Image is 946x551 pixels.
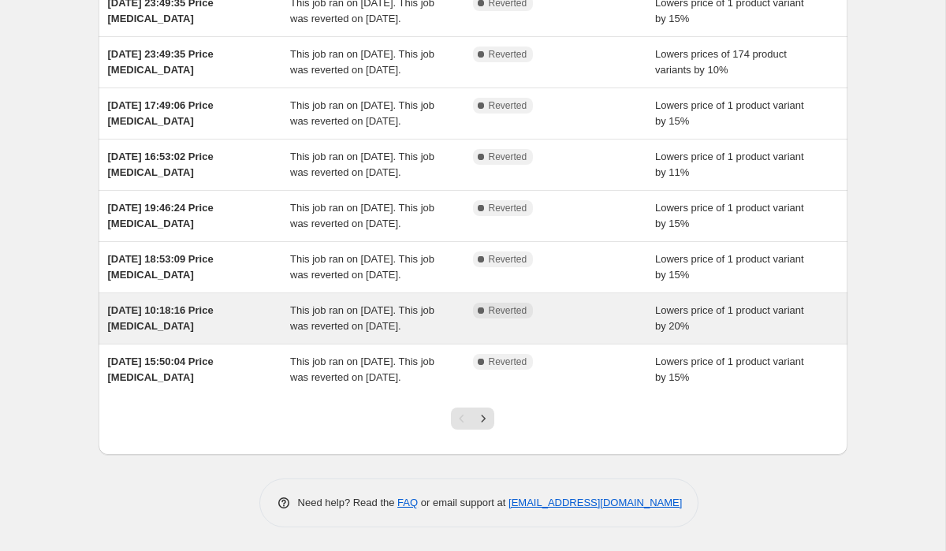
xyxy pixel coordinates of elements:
[108,99,214,127] span: [DATE] 17:49:06 Price [MEDICAL_DATA]
[108,48,214,76] span: [DATE] 23:49:35 Price [MEDICAL_DATA]
[290,48,434,76] span: This job ran on [DATE]. This job was reverted on [DATE].
[489,202,527,214] span: Reverted
[108,202,214,229] span: [DATE] 19:46:24 Price [MEDICAL_DATA]
[290,99,434,127] span: This job ran on [DATE]. This job was reverted on [DATE].
[655,253,804,281] span: Lowers price of 1 product variant by 15%
[655,202,804,229] span: Lowers price of 1 product variant by 15%
[290,304,434,332] span: This job ran on [DATE]. This job was reverted on [DATE].
[290,151,434,178] span: This job ran on [DATE]. This job was reverted on [DATE].
[489,356,527,368] span: Reverted
[655,99,804,127] span: Lowers price of 1 product variant by 15%
[489,99,527,112] span: Reverted
[298,497,398,508] span: Need help? Read the
[290,356,434,383] span: This job ran on [DATE]. This job was reverted on [DATE].
[489,151,527,163] span: Reverted
[451,408,494,430] nav: Pagination
[108,253,214,281] span: [DATE] 18:53:09 Price [MEDICAL_DATA]
[655,48,787,76] span: Lowers prices of 174 product variants by 10%
[655,356,804,383] span: Lowers price of 1 product variant by 15%
[418,497,508,508] span: or email support at
[108,304,214,332] span: [DATE] 10:18:16 Price [MEDICAL_DATA]
[655,304,804,332] span: Lowers price of 1 product variant by 20%
[290,253,434,281] span: This job ran on [DATE]. This job was reverted on [DATE].
[290,202,434,229] span: This job ran on [DATE]. This job was reverted on [DATE].
[472,408,494,430] button: Next
[489,253,527,266] span: Reverted
[108,151,214,178] span: [DATE] 16:53:02 Price [MEDICAL_DATA]
[489,48,527,61] span: Reverted
[489,304,527,317] span: Reverted
[655,151,804,178] span: Lowers price of 1 product variant by 11%
[397,497,418,508] a: FAQ
[108,356,214,383] span: [DATE] 15:50:04 Price [MEDICAL_DATA]
[508,497,682,508] a: [EMAIL_ADDRESS][DOMAIN_NAME]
